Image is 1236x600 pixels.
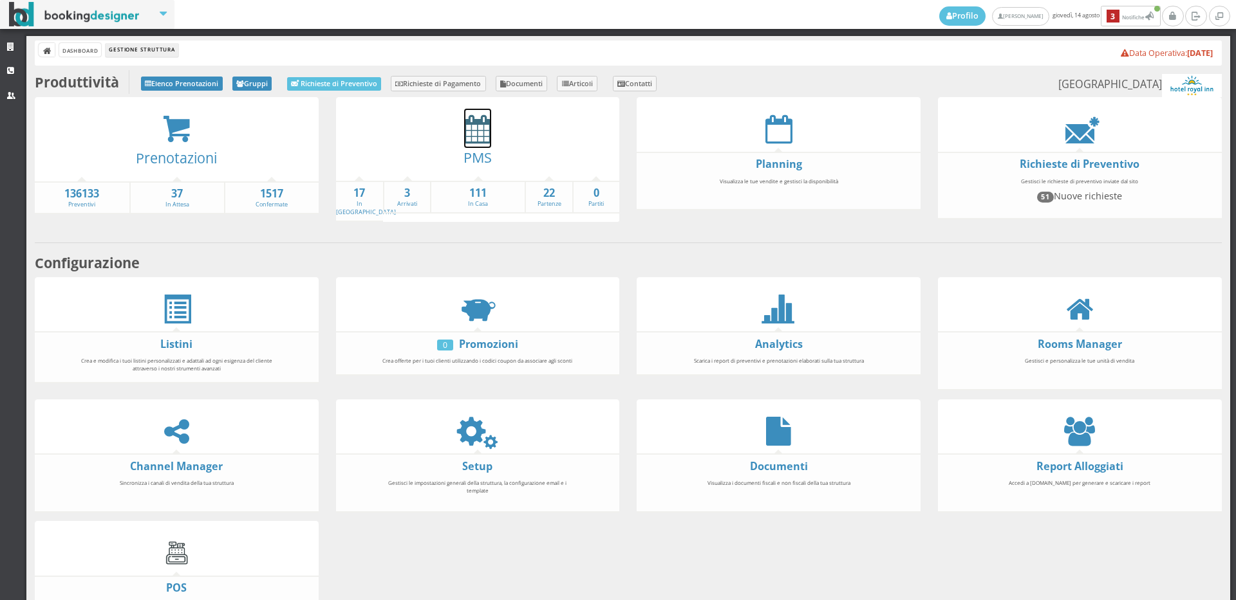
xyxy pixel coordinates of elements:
[131,186,224,209] a: 37In Attesa
[141,77,223,91] a: Elenco Prenotazioni
[975,473,1184,507] div: Accedi a [DOMAIN_NAME] per generare e scaricare i report
[557,76,597,91] a: Articoli
[675,351,883,370] div: Scarica i report di preventivi e prenotazioni elaborati sulla tua struttura
[130,459,223,473] a: Channel Manager
[526,186,572,201] strong: 22
[431,186,525,208] a: 111In Casa
[431,186,525,201] strong: 111
[232,77,272,91] a: Gruppi
[287,77,381,91] a: Richieste di Preventivo
[160,337,192,351] a: Listini
[756,157,802,171] a: Planning
[675,473,883,507] div: Visualizza i documenti fiscali e non fiscali della tua struttura
[9,2,140,27] img: BookingDesigner.com
[574,186,619,208] a: 0Partiti
[464,148,492,167] a: PMS
[526,186,572,208] a: 22Partenze
[939,6,986,26] a: Profilo
[975,172,1184,214] div: Gestisci le richieste di preventivo inviate dal sito
[225,186,319,201] strong: 1517
[750,459,808,473] a: Documenti
[1101,6,1161,26] button: 3Notifiche
[1121,48,1213,59] a: Data Operativa:[DATE]
[992,7,1049,26] a: [PERSON_NAME]
[462,459,492,473] a: Setup
[35,186,129,209] a: 136133Preventivi
[72,351,281,377] div: Crea e modifica i tuoi listini personalizzati e adattali ad ogni esigenza del cliente attraverso ...
[391,76,486,91] a: Richieste di Pagamento
[613,76,657,91] a: Contatti
[675,172,883,206] div: Visualizza le tue vendite e gestisci la disponibilità
[459,337,518,351] a: Promozioni
[35,186,129,201] strong: 136133
[336,186,383,201] strong: 17
[59,43,101,57] a: Dashboard
[939,6,1162,26] span: giovedì, 14 agosto
[1037,192,1054,202] span: 51
[1036,459,1123,473] a: Report Alloggiati
[1187,48,1213,59] b: [DATE]
[336,186,396,216] a: 17In [GEOGRAPHIC_DATA]
[1107,10,1119,23] b: 3
[106,43,178,57] li: Gestione Struttura
[373,351,582,370] div: Crea offerte per i tuoi clienti utilizzando i codici coupon da associare agli sconti
[166,581,187,595] a: POS
[981,190,1178,202] h4: Nuove richieste
[162,538,191,567] img: cash-register.gif
[1162,74,1221,97] img: ea773b7e7d3611ed9c9d0608f5526cb6.png
[131,186,224,201] strong: 37
[755,337,803,351] a: Analytics
[496,76,548,91] a: Documenti
[437,340,453,350] div: 0
[72,473,281,507] div: Sincronizza i canali di vendita della tua struttura
[136,149,217,167] a: Prenotazioni
[975,351,1184,385] div: Gestisci e personalizza le tue unità di vendita
[1058,74,1221,97] small: [GEOGRAPHIC_DATA]
[384,186,430,201] strong: 3
[574,186,619,201] strong: 0
[225,186,319,209] a: 1517Confermate
[35,73,119,91] b: Produttività
[35,253,140,272] b: Configurazione
[373,473,582,507] div: Gestisci le impostazioni generali della struttura, la configurazione email e i template
[1038,337,1122,351] a: Rooms Manager
[1020,157,1139,171] a: Richieste di Preventivo
[384,186,430,208] a: 3Arrivati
